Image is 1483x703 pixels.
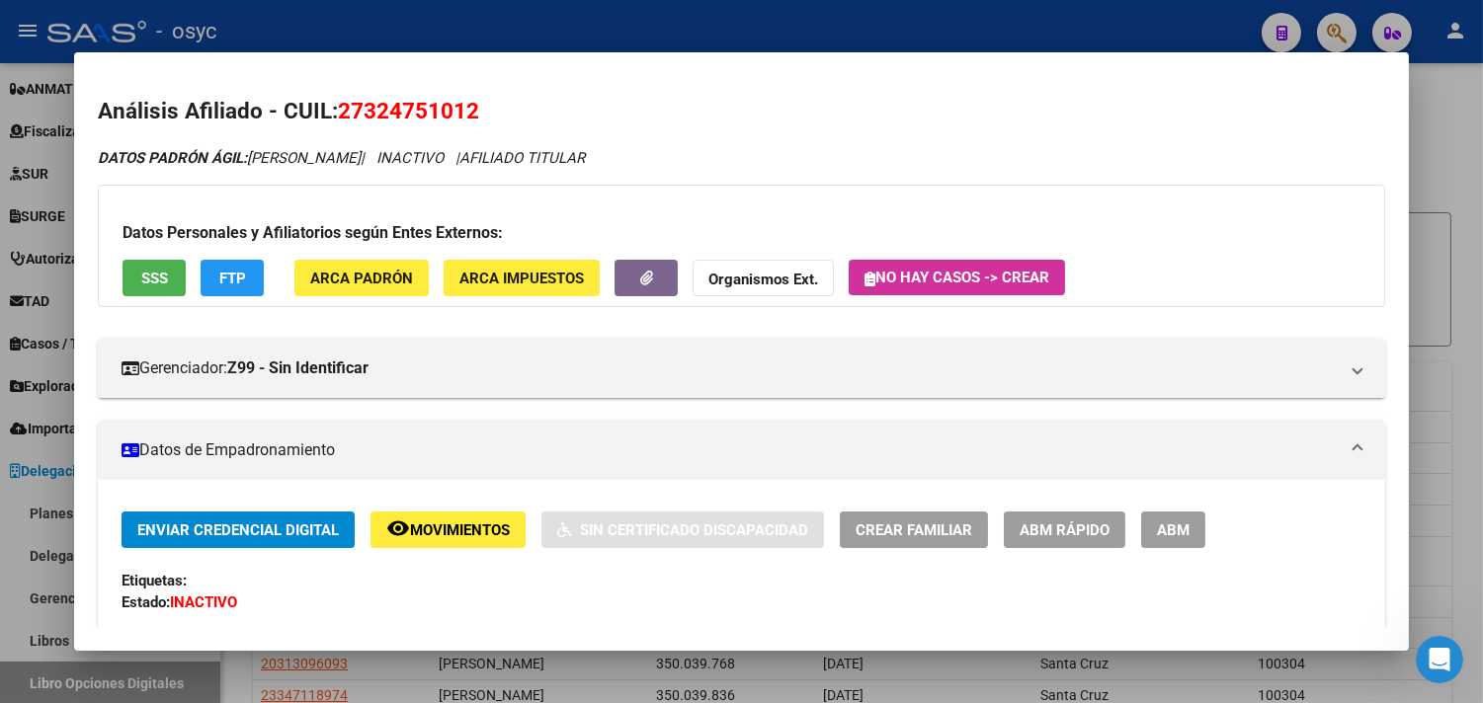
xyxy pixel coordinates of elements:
span: ABM Rápido [1020,521,1110,539]
span: Enviar Credencial Digital [137,521,339,539]
span: SSS [141,270,168,287]
h3: Datos Personales y Afiliatorios según Entes Externos: [123,221,1360,245]
button: No hay casos -> Crear [849,260,1065,295]
button: Sin Certificado Discapacidad [541,511,824,548]
mat-panel-title: Gerenciador: [122,356,1338,380]
button: FTP [201,260,264,296]
span: FTP [219,270,246,287]
span: Sin Certificado Discapacidad [580,521,808,539]
button: SSS [123,260,186,296]
mat-expansion-panel-header: Gerenciador:Z99 - Sin Identificar [98,339,1385,398]
mat-expansion-panel-header: Datos de Empadronamiento [98,421,1385,480]
span: [PERSON_NAME] [98,149,361,167]
span: AFILIADO TITULAR [459,149,585,167]
i: | INACTIVO | [98,149,585,167]
strong: Estado: [122,593,170,611]
button: Enviar Credencial Digital [122,511,355,548]
button: Organismos Ext. [693,260,834,296]
strong: Etiquetas: [122,572,187,589]
button: Crear Familiar [840,511,988,548]
strong: Z99 - Sin Identificar [227,356,369,380]
strong: INACTIVO [170,593,237,611]
span: Movimientos [410,521,510,539]
span: ARCA Impuestos [459,270,584,287]
span: ABM [1157,521,1190,539]
h2: Análisis Afiliado - CUIL: [98,95,1385,128]
mat-panel-title: Datos de Empadronamiento [122,438,1338,462]
span: ARCA Padrón [310,270,413,287]
strong: DATOS PADRÓN ÁGIL: [98,149,247,167]
mat-icon: remove_red_eye [386,516,410,540]
span: 27324751012 [338,98,479,123]
iframe: Intercom live chat [1416,636,1463,683]
span: Crear Familiar [856,521,972,539]
button: Movimientos [371,511,526,548]
button: ARCA Padrón [294,260,429,296]
span: No hay casos -> Crear [865,269,1049,286]
button: ABM [1141,511,1205,548]
button: ABM Rápido [1004,511,1125,548]
button: ARCA Impuestos [444,260,600,296]
strong: Organismos Ext. [708,271,818,288]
